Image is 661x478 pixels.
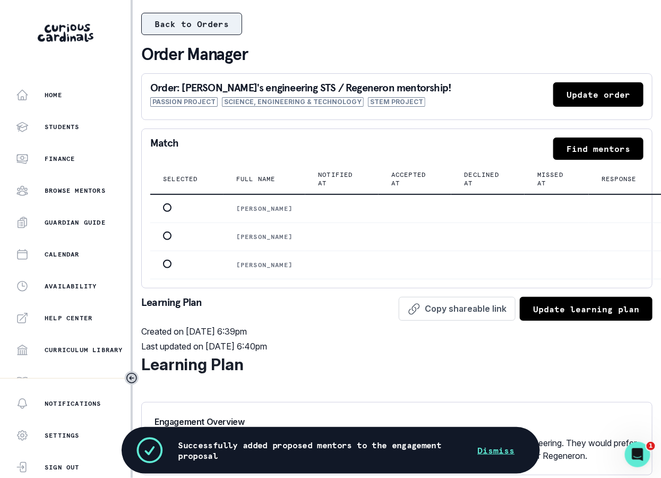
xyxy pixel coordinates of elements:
p: Last updated on [DATE] 6:40pm [141,340,653,353]
button: Copy shareable link [399,297,516,321]
p: Guardian Guide [45,218,106,227]
p: Settings [45,431,80,440]
p: [PERSON_NAME] [236,233,293,241]
button: Dismiss [465,440,528,461]
p: [PERSON_NAME] [236,261,293,269]
p: Home [45,91,62,99]
button: Update order [553,82,643,107]
button: Find mentors [553,138,643,160]
div: Learning Plan [141,353,653,377]
p: Full name [236,175,276,183]
p: Notifications [45,399,101,408]
p: Created on [DATE] 6:39pm [141,325,653,338]
span: Passion Project [150,97,218,107]
span: 1 [647,442,655,450]
p: Notified at [318,170,353,187]
img: Curious Cardinals Logo [38,24,93,42]
p: [PERSON_NAME] [236,204,293,213]
p: Sign Out [45,463,80,472]
p: Order Manager [141,44,653,65]
p: Learning Plan [141,297,202,321]
p: Availability [45,282,97,291]
p: Calendar [45,250,80,259]
button: Back to Orders [141,13,242,35]
p: Mentor Handbook [45,378,110,386]
p: Students [45,123,80,131]
p: Selected [163,175,198,183]
p: Curriculum Library [45,346,123,354]
p: Match [150,138,178,160]
span: Science, Engineering & Technology [222,97,364,107]
iframe: Intercom live chat [625,442,650,467]
p: Help Center [45,314,92,322]
p: Engagement Overview [154,415,639,428]
p: Finance [45,155,75,163]
button: Update learning plan [520,297,653,321]
span: STEM Project [368,97,425,107]
p: Missed at [537,170,563,187]
p: Order: [PERSON_NAME]'s engineering STS / Regeneron mentorship! [150,82,451,93]
p: Response [602,175,637,183]
p: Browse Mentors [45,186,106,195]
button: Toggle sidebar [125,371,139,385]
p: Accepted at [391,170,426,187]
p: Successfully added proposed mentors to the engagement proposal [178,440,465,461]
p: Declined at [464,170,499,187]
